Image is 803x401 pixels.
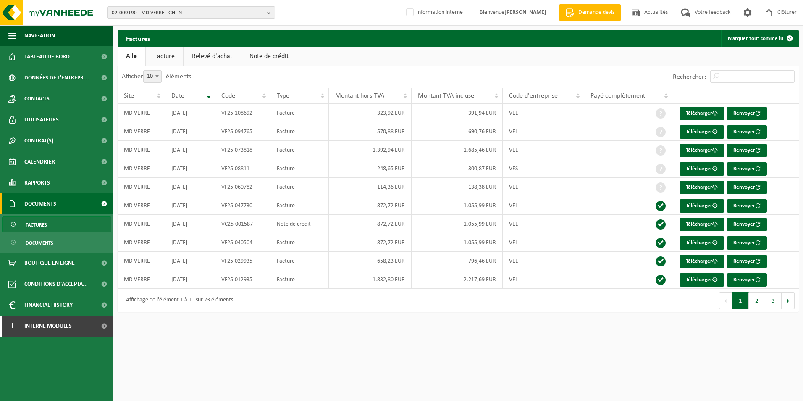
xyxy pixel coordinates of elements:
a: Factures [2,216,111,232]
td: MD VERRE [118,159,165,178]
td: MD VERRE [118,122,165,141]
a: Télécharger [680,218,724,231]
td: VF25-040504 [215,233,270,252]
span: Navigation [24,25,55,46]
a: Télécharger [680,273,724,287]
a: Télécharger [680,162,724,176]
td: 872,72 EUR [329,233,412,252]
td: VF25-08811 [215,159,270,178]
a: Télécharger [680,255,724,268]
span: I [8,316,16,337]
td: 690,76 EUR [412,122,503,141]
td: 1.685,46 EUR [412,141,503,159]
span: Factures [26,217,47,233]
td: Facture [270,252,329,270]
a: Télécharger [680,236,724,250]
button: Renvoyer [727,255,767,268]
span: Boutique en ligne [24,253,75,274]
span: Utilisateurs [24,109,59,130]
span: Tableau de bord [24,46,70,67]
span: Type [277,92,289,99]
td: VEL [503,233,584,252]
td: MD VERRE [118,252,165,270]
td: [DATE] [165,233,215,252]
span: Financial History [24,295,73,316]
td: MD VERRE [118,141,165,159]
label: Afficher éléments [122,73,191,80]
span: Rapports [24,172,50,193]
button: Renvoyer [727,162,767,176]
label: Information interne [404,6,463,19]
td: Facture [270,159,329,178]
td: [DATE] [165,141,215,159]
a: Télécharger [680,199,724,213]
td: Facture [270,141,329,159]
td: [DATE] [165,104,215,122]
span: Site [124,92,134,99]
span: Interne modules [24,316,72,337]
button: Renvoyer [727,236,767,250]
td: Facture [270,178,329,196]
span: Contacts [24,88,50,109]
span: Code [221,92,235,99]
td: Facture [270,196,329,215]
td: Facture [270,233,329,252]
td: VF25-047730 [215,196,270,215]
span: Documents [24,193,56,214]
td: 658,23 EUR [329,252,412,270]
td: VEL [503,270,584,289]
td: 872,72 EUR [329,196,412,215]
td: [DATE] [165,252,215,270]
a: Télécharger [680,181,724,194]
span: Demande devis [576,8,617,17]
td: Facture [270,270,329,289]
td: Note de crédit [270,215,329,233]
span: 02-009190 - MD VERRE - GHLIN [112,7,264,19]
td: MD VERRE [118,196,165,215]
button: Renvoyer [727,125,767,139]
button: Renvoyer [727,218,767,231]
td: VEL [503,215,584,233]
td: MD VERRE [118,178,165,196]
td: VEL [503,141,584,159]
span: Date [171,92,184,99]
td: [DATE] [165,122,215,141]
a: Facture [146,47,183,66]
span: Données de l'entrepr... [24,67,89,88]
td: 138,38 EUR [412,178,503,196]
td: 300,87 EUR [412,159,503,178]
td: [DATE] [165,178,215,196]
td: [DATE] [165,159,215,178]
td: MD VERRE [118,233,165,252]
span: 10 [143,70,162,83]
button: 02-009190 - MD VERRE - GHLIN [107,6,275,19]
a: Note de crédit [241,47,297,66]
button: 1 [732,292,749,309]
td: 796,46 EUR [412,252,503,270]
span: Montant TVA incluse [418,92,474,99]
td: 114,36 EUR [329,178,412,196]
a: Alle [118,47,145,66]
td: 2.217,69 EUR [412,270,503,289]
td: -1.055,99 EUR [412,215,503,233]
td: 1.832,80 EUR [329,270,412,289]
button: Marquer tout comme lu [721,30,798,47]
span: 10 [144,71,161,82]
td: 1.055,99 EUR [412,233,503,252]
div: Affichage de l'élément 1 à 10 sur 23 éléments [122,293,233,308]
td: [DATE] [165,215,215,233]
a: Télécharger [680,107,724,120]
td: 391,94 EUR [412,104,503,122]
td: Facture [270,104,329,122]
span: Contrat(s) [24,130,53,151]
td: MD VERRE [118,270,165,289]
td: MD VERRE [118,215,165,233]
span: Montant hors TVA [335,92,384,99]
td: VF25-060782 [215,178,270,196]
td: VF25-029935 [215,252,270,270]
a: Relevé d'achat [184,47,241,66]
button: Renvoyer [727,273,767,287]
td: VF25-108692 [215,104,270,122]
td: VEL [503,104,584,122]
button: 3 [765,292,782,309]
